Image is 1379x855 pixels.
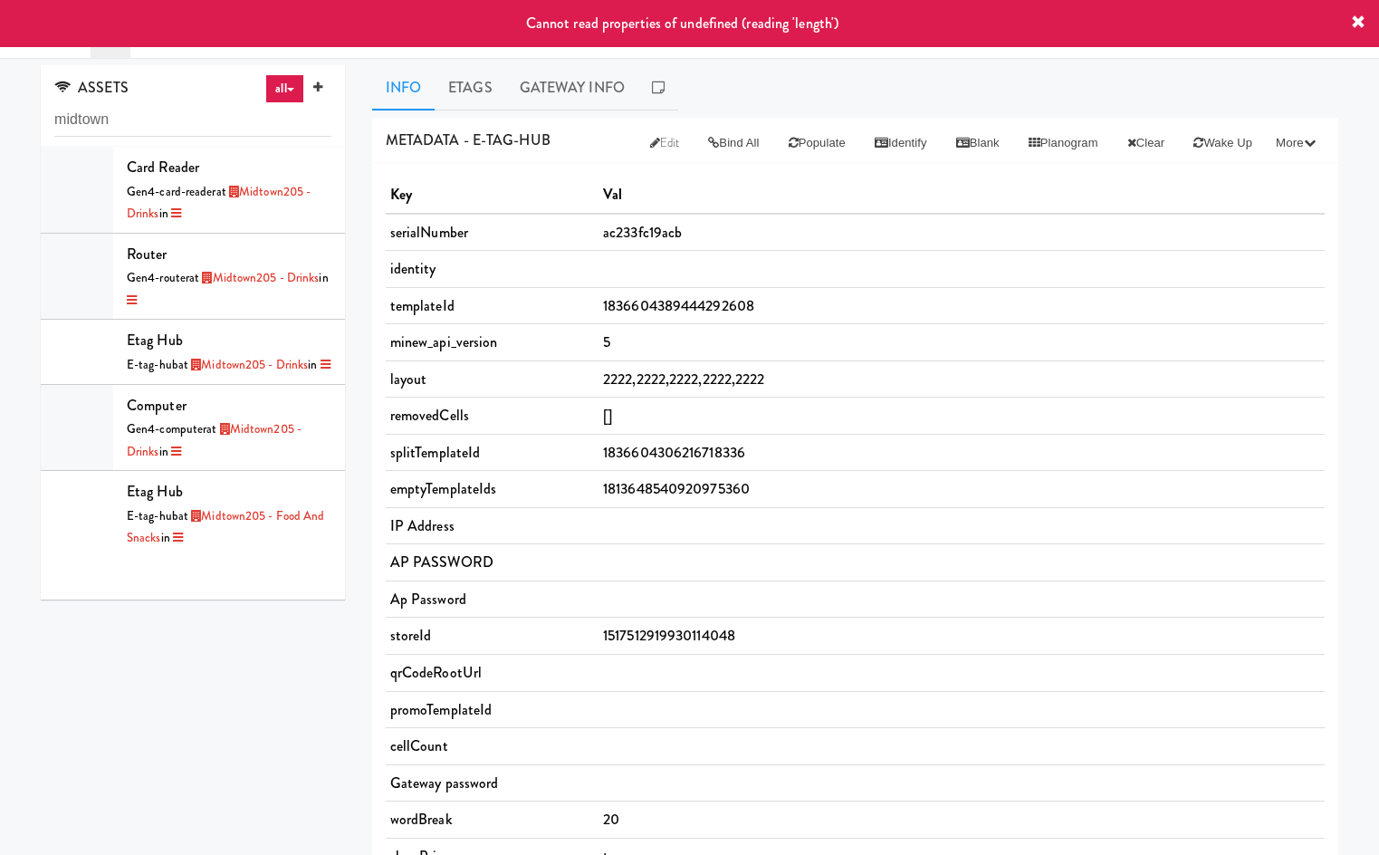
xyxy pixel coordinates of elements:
[435,65,506,110] a: Etags
[603,809,619,830] span: 20
[386,691,599,728] td: promoTemplateId
[1267,130,1325,157] button: More
[1113,127,1180,159] button: Clear
[386,130,551,150] span: METADATA - e-tag-hub
[386,802,599,839] td: wordBreak
[372,65,435,110] a: Info
[159,443,181,460] span: in
[41,147,345,234] li: Card ReaderGen4-card-readerat Midtown205 - Drinksin
[386,728,599,765] td: cellCount
[386,360,599,398] td: layout
[386,471,599,508] td: emptyTemplateIds
[386,581,599,618] td: Ap Password
[386,251,599,288] td: identity
[127,507,324,547] span: at
[54,103,331,137] input: Search assets
[386,177,599,214] th: Key
[161,529,183,546] span: in
[265,74,303,103] a: all
[127,183,311,223] span: at
[386,287,599,324] td: templateId
[603,295,754,316] span: 1836604389444292608
[199,269,319,286] a: Midtown205 - Drinks
[127,395,187,416] span: Computer
[127,330,183,351] span: Etag Hub
[188,356,308,373] a: Midtown205 - Drinks
[386,324,599,361] td: minew_api_version
[127,420,302,460] a: Midtown205 - Drinks
[506,65,638,110] a: Gateway Info
[127,267,331,312] div: Gen4-router
[41,234,345,321] li: RouterGen4-routerat Midtown205 - Drinksin
[1014,127,1113,159] button: Planogram
[1179,127,1267,159] button: Wake up
[127,418,331,463] div: Gen4-computer
[603,478,750,499] span: 1813648540920975360
[54,77,129,98] span: ASSETS
[308,356,330,373] span: in
[603,331,610,352] span: 5
[774,127,860,159] button: Populate
[127,354,331,377] div: E-tag-hub
[603,625,735,646] span: 1517512919930114048
[159,205,181,222] span: in
[127,269,329,309] span: in
[942,127,1014,159] button: Blank
[526,13,838,34] span: Cannot read properties of undefined (reading 'length')
[178,356,308,373] span: at
[127,507,324,547] a: Midtown205 - Food and Snacks
[386,434,599,471] td: splitTemplateId
[386,507,599,544] td: IP Address
[127,481,183,502] span: Etag Hub
[127,420,302,460] span: at
[189,269,319,286] span: at
[650,134,680,151] span: Edit
[127,157,199,178] span: Card Reader
[694,127,773,159] button: Bind All
[386,214,599,251] td: serialNumber
[386,764,599,802] td: Gateway password
[599,177,1325,214] th: Val
[603,369,764,389] span: 2222,2222,2222,2222,2222
[127,244,168,264] span: Router
[603,405,612,426] span: []
[41,385,345,472] li: ComputerGen4-computerat Midtown205 - Drinksin
[386,654,599,691] td: qrCodeRootUrl
[386,618,599,655] td: storeId
[603,222,682,243] span: ac233fc19acb
[386,398,599,435] td: removedCells
[860,127,942,159] button: Identify
[603,442,745,463] span: 1836604306216718336
[127,505,331,550] div: E-tag-hub
[41,320,345,384] li: Etag HubE-tag-hubat Midtown205 - Drinksin
[41,471,345,557] li: Etag HubE-tag-hubat Midtown205 - Food and Snacksin
[386,544,599,581] td: AP PASSWORD
[127,181,331,226] div: Gen4-card-reader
